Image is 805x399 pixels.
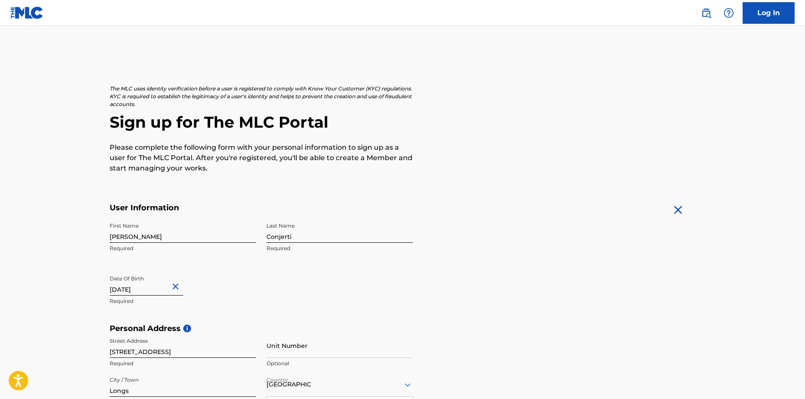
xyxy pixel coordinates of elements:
[720,4,737,22] div: Help
[698,4,715,22] a: Public Search
[170,274,183,300] button: Close
[183,325,191,332] span: i
[110,85,413,108] p: The MLC uses identity verification before a user is registered to comply with Know Your Customer ...
[266,360,413,367] p: Optional
[110,324,695,334] h5: Personal Address
[671,203,685,217] img: close
[10,6,44,19] img: MLC Logo
[762,357,805,399] iframe: Chat Widget
[110,245,256,252] p: Required
[110,113,695,132] h2: Sign up for The MLC Portal
[701,8,711,18] img: search
[110,142,413,174] p: Please complete the following form with your personal information to sign up as a user for The ML...
[110,360,256,367] p: Required
[110,203,413,213] h5: User Information
[266,245,413,252] p: Required
[266,371,288,384] label: Country
[743,2,795,24] a: Log In
[110,297,256,305] p: Required
[724,8,734,18] img: help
